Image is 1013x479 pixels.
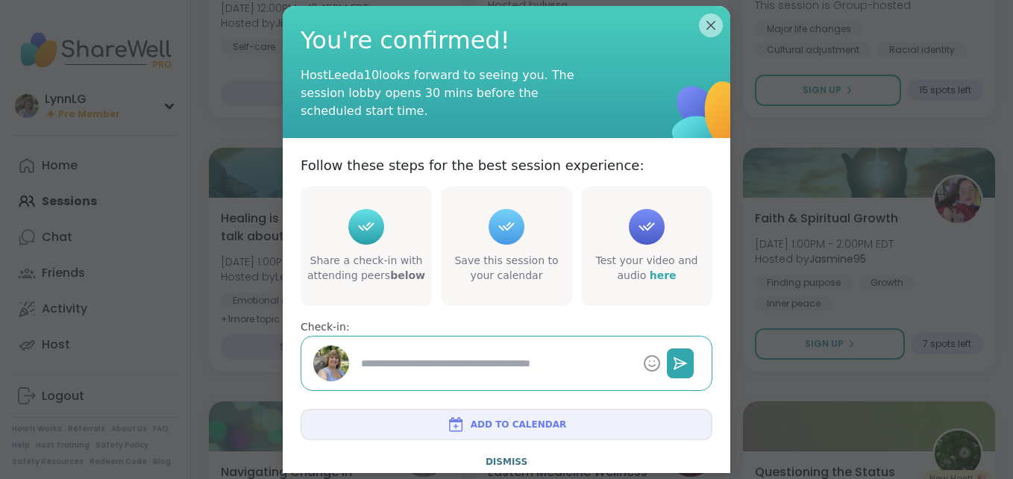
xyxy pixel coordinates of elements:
[301,156,645,175] p: Follow these steps for the best session experience:
[486,457,527,467] span: Dismiss
[650,269,677,281] a: here
[301,24,712,57] span: You're confirmed!
[471,418,566,431] span: Add to Calendar
[301,66,599,120] div: Host Leeda10 looks forward to seeing you. The session lobby opens 30 mins before the scheduled st...
[313,345,349,381] img: LynnLG
[301,409,712,440] button: Add to Calendar
[447,416,465,433] img: ShareWell Logomark
[301,446,712,478] button: Dismiss
[444,254,569,283] div: Save this session to your calendar
[304,254,429,283] div: Share a check-in with attending peers
[390,269,425,281] b: below
[584,254,709,283] div: Test your video and audio
[630,40,788,197] img: ShareWell Logomark
[301,321,350,333] span: Check-in:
